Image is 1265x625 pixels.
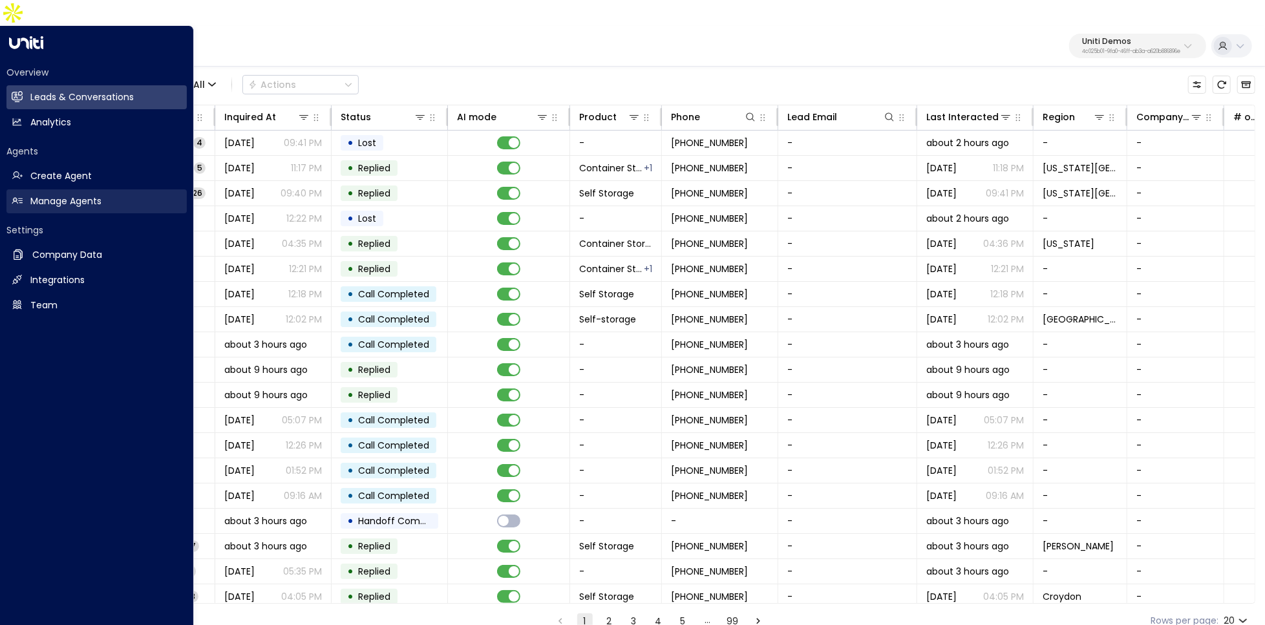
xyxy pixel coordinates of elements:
[671,162,748,175] span: +19032406293
[347,182,354,204] div: •
[778,131,917,155] td: -
[224,313,255,326] span: Jun 18, 2025
[358,212,376,225] span: Lost
[1082,49,1180,54] p: 4c025b01-9fa0-46ff-ab3a-a620b886896e
[926,439,957,452] span: Yesterday
[358,414,429,427] span: Call Completed
[288,288,322,301] p: 12:18 PM
[347,535,354,557] div: •
[926,464,957,477] span: Aug 30, 2025
[224,540,307,553] span: about 3 hours ago
[224,388,308,401] span: about 9 hours ago
[347,233,354,255] div: •
[194,162,206,173] span: 5
[1043,187,1118,200] span: New York City
[1034,433,1127,458] td: -
[1034,559,1127,584] td: -
[6,85,187,109] a: Leads & Conversations
[286,439,322,452] p: 12:26 PM
[1043,237,1094,250] span: California
[991,262,1024,275] p: 12:21 PM
[248,79,296,90] div: Actions
[30,169,92,183] h2: Create Agent
[570,559,662,584] td: -
[671,540,748,553] span: +447749304353
[6,189,187,213] a: Manage Agents
[1127,332,1224,357] td: -
[457,109,549,125] div: AI mode
[983,590,1024,603] p: 04:05 PM
[281,187,322,200] p: 09:40 PM
[347,359,354,381] div: •
[1188,76,1206,94] button: Customize
[579,237,652,250] span: Container Storage
[787,109,896,125] div: Lead Email
[570,458,662,483] td: -
[358,162,390,175] span: Replied
[671,237,748,250] span: +16462810866
[289,262,322,275] p: 12:21 PM
[926,187,957,200] span: Aug 29, 2025
[671,565,748,578] span: +447749304353
[570,509,662,533] td: -
[6,293,187,317] a: Team
[1127,357,1224,382] td: -
[1127,181,1224,206] td: -
[926,414,957,427] span: Yesterday
[570,383,662,407] td: -
[926,109,1012,125] div: Last Interacted
[1043,162,1118,175] span: New York City
[570,131,662,155] td: -
[1034,206,1127,231] td: -
[224,136,255,149] span: Aug 29, 2025
[579,109,641,125] div: Product
[1034,408,1127,432] td: -
[778,332,917,357] td: -
[1034,332,1127,357] td: -
[778,559,917,584] td: -
[1127,584,1224,609] td: -
[224,262,255,275] span: Aug 13, 2025
[778,282,917,306] td: -
[1034,509,1127,533] td: -
[1127,257,1224,281] td: -
[358,237,390,250] span: Replied
[926,162,957,175] span: Aug 29, 2025
[347,308,354,330] div: •
[282,414,322,427] p: 05:07 PM
[993,162,1024,175] p: 11:18 PM
[671,288,748,301] span: +16462810866
[671,109,700,125] div: Phone
[347,258,354,280] div: •
[30,273,85,287] h2: Integrations
[787,109,837,125] div: Lead Email
[926,489,957,502] span: Aug 30, 2025
[457,109,496,125] div: AI mode
[6,66,187,79] h2: Overview
[570,483,662,508] td: -
[579,590,634,603] span: Self Storage
[671,338,748,351] span: +443335565567
[926,338,1009,351] span: about 3 hours ago
[986,187,1024,200] p: 09:41 PM
[224,464,255,477] span: Aug 30, 2025
[570,408,662,432] td: -
[347,434,354,456] div: •
[1043,313,1118,326] span: Miami
[281,590,322,603] p: 04:05 PM
[282,237,322,250] p: 04:35 PM
[926,237,957,250] span: Aug 31, 2025
[1127,282,1224,306] td: -
[358,489,429,502] span: Call Completed
[986,489,1024,502] p: 09:16 AM
[347,586,354,608] div: •
[30,90,134,104] h2: Leads & Conversations
[926,262,957,275] span: Aug 13, 2025
[1069,34,1206,58] button: Uniti Demos4c025b01-9fa0-46ff-ab3a-a620b886896e
[778,433,917,458] td: -
[224,162,255,175] span: Aug 29, 2025
[189,187,206,198] span: 26
[224,187,255,200] span: Aug 29, 2025
[30,195,101,208] h2: Manage Agents
[1043,590,1081,603] span: Croydon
